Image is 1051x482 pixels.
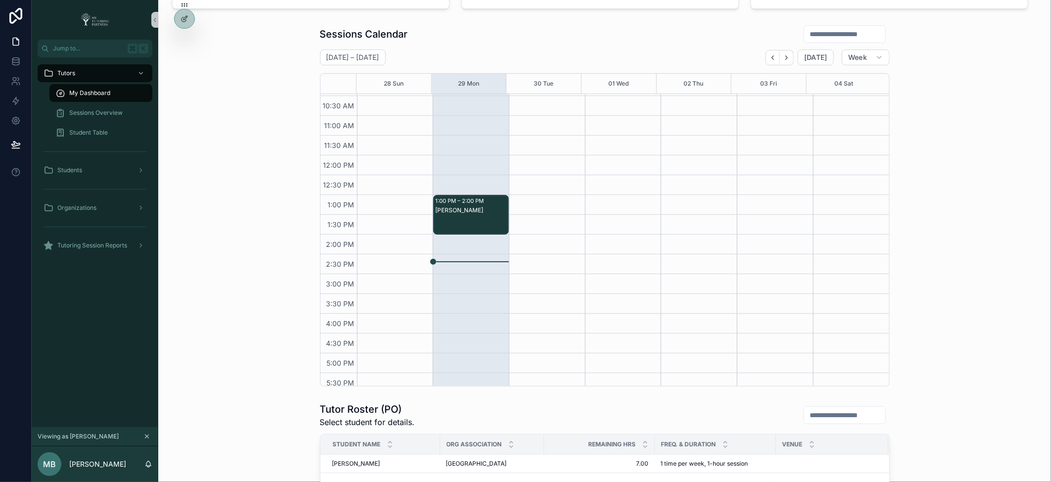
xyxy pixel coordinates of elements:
a: 7.00 [550,460,649,468]
button: Back [766,50,780,65]
a: Students [38,161,152,179]
div: scrollable content [32,57,158,267]
span: Select student for details. [320,416,415,428]
span: Week [848,53,867,62]
h1: Tutor Roster (PO) [320,402,415,416]
span: [GEOGRAPHIC_DATA] [446,460,507,468]
button: Next [780,50,794,65]
button: 04 Sat [834,74,853,94]
a: Student Table [49,124,152,142]
div: 1:00 PM – 2:00 PM[PERSON_NAME] [434,195,508,234]
a: Sessions Overview [49,104,152,122]
span: 1:30 PM [325,220,357,229]
span: Remaining Hrs [589,440,636,448]
div: [PERSON_NAME] [435,206,508,214]
p: [PERSON_NAME] [69,459,126,469]
h1: Sessions Calendar [320,27,408,41]
span: Organizations [57,204,96,212]
div: 1:00 PM – 2:00 PM [435,196,486,206]
a: My Dashboard [49,84,152,102]
span: 1 time per week, 1-hour session [661,460,748,468]
span: 2:00 PM [324,240,357,248]
button: 03 Fri [760,74,777,94]
a: Tutors [38,64,152,82]
span: 4:00 PM [324,319,357,328]
span: Tutors [57,69,75,77]
a: Tutoring Session Reports [38,237,152,254]
h2: [DATE] – [DATE] [326,52,379,62]
span: Venue [782,440,803,448]
span: Student Name [333,440,381,448]
button: [DATE] [798,49,834,65]
span: 3:30 PM [324,299,357,308]
span: 11:00 AM [322,121,357,130]
span: K [139,45,147,52]
span: 10:30 AM [320,101,357,110]
span: 3:00 PM [324,280,357,288]
span: 11:30 AM [322,141,357,149]
span: Org Association [447,440,502,448]
span: Jump to... [53,45,124,52]
img: App logo [78,12,112,28]
span: MB [43,458,56,470]
a: Organizations [38,199,152,217]
span: Students [57,166,82,174]
span: Sessions Overview [69,109,123,117]
span: [DATE] [804,53,827,62]
span: My Dashboard [69,89,110,97]
button: Jump to...K [38,40,152,57]
span: Student Table [69,129,108,137]
button: 02 Thu [684,74,704,94]
button: Week [842,49,889,65]
button: 01 Wed [609,74,629,94]
button: 28 Sun [384,74,404,94]
a: 1 time per week, 1-hour session [661,460,770,468]
span: 1:00 PM [325,200,357,209]
span: 2:30 PM [324,260,357,268]
span: [PERSON_NAME] [332,460,380,468]
a: [PERSON_NAME] [332,460,434,468]
span: 12:30 PM [321,181,357,189]
span: Freq. & Duration [661,440,716,448]
span: Tutoring Session Reports [57,241,127,249]
span: 12:00 PM [321,161,357,169]
span: 5:30 PM [324,379,357,387]
span: 5:00 PM [324,359,357,367]
span: Viewing as [PERSON_NAME] [38,433,119,440]
span: 4:30 PM [324,339,357,347]
a: [GEOGRAPHIC_DATA] [446,460,538,468]
button: 30 Tue [534,74,554,94]
button: 29 Mon [458,74,479,94]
